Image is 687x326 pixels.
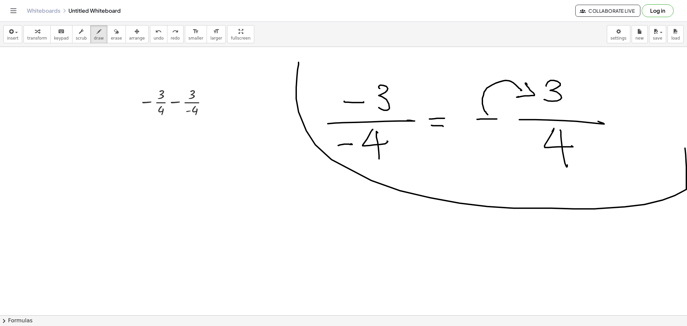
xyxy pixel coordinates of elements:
span: scrub [76,36,87,41]
button: redoredo [167,25,183,43]
span: smaller [189,36,203,41]
button: load [668,25,684,43]
i: undo [155,28,162,36]
button: keyboardkeypad [50,25,72,43]
button: Log in [642,4,674,17]
button: new [632,25,648,43]
span: erase [111,36,122,41]
button: insert [3,25,22,43]
a: Whiteboards [27,7,60,14]
span: save [653,36,662,41]
span: draw [94,36,104,41]
span: fullscreen [231,36,250,41]
button: draw [90,25,108,43]
button: scrub [72,25,91,43]
span: undo [154,36,164,41]
span: settings [611,36,627,41]
button: erase [107,25,125,43]
button: format_sizelarger [207,25,226,43]
span: insert [7,36,18,41]
i: format_size [193,28,199,36]
i: format_size [213,28,219,36]
button: transform [23,25,51,43]
button: fullscreen [227,25,254,43]
button: Collaborate Live [575,5,640,17]
span: load [671,36,680,41]
i: redo [172,28,178,36]
i: keyboard [58,28,64,36]
button: arrange [125,25,149,43]
span: Collaborate Live [581,8,635,14]
button: save [649,25,666,43]
span: larger [210,36,222,41]
button: settings [607,25,630,43]
span: arrange [129,36,145,41]
button: undoundo [150,25,167,43]
span: keypad [54,36,69,41]
button: Toggle navigation [8,5,19,16]
span: new [635,36,644,41]
button: format_sizesmaller [185,25,207,43]
span: redo [171,36,180,41]
span: transform [27,36,47,41]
